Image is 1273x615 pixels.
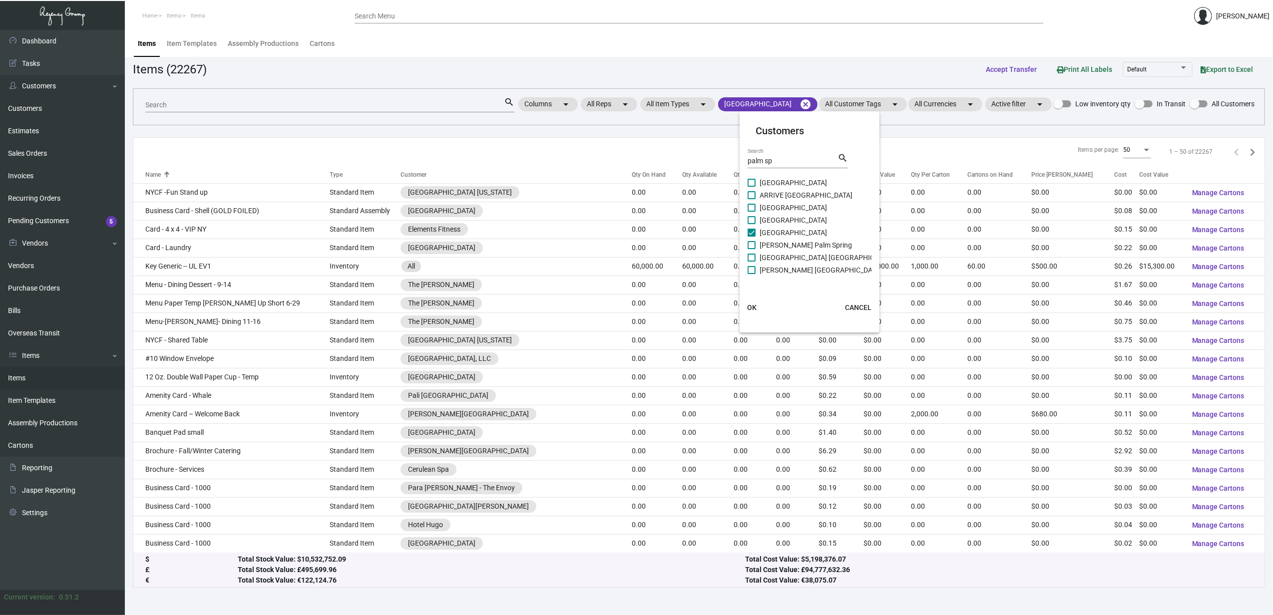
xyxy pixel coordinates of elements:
[760,214,827,226] span: [GEOGRAPHIC_DATA]
[760,264,882,276] span: [PERSON_NAME] [GEOGRAPHIC_DATA]
[837,299,879,316] button: CANCEL
[756,123,863,138] mat-card-title: Customers
[59,592,79,603] div: 0.51.2
[845,304,871,311] span: CANCEL
[760,202,827,214] span: [GEOGRAPHIC_DATA]
[760,189,852,201] span: ARRIVE [GEOGRAPHIC_DATA]
[747,304,757,311] span: OK
[760,227,827,239] span: [GEOGRAPHIC_DATA]
[760,252,896,264] span: [GEOGRAPHIC_DATA] [GEOGRAPHIC_DATA]
[760,239,852,251] span: [PERSON_NAME] Palm Spring
[838,152,848,164] mat-icon: search
[736,299,768,316] button: OK
[760,177,827,189] span: [GEOGRAPHIC_DATA]
[4,592,55,603] div: Current version:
